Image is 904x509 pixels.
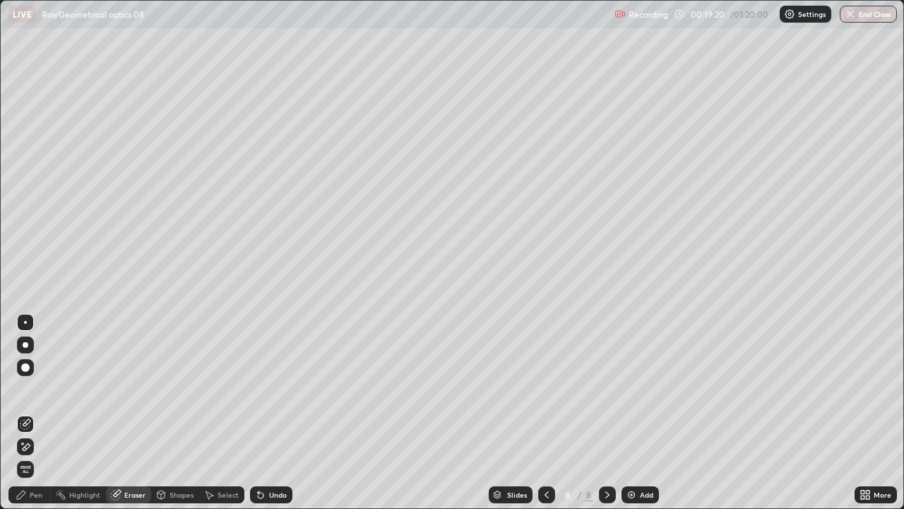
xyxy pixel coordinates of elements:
button: End Class [840,6,897,23]
div: Highlight [69,491,100,498]
img: recording.375f2c34.svg [614,8,626,20]
img: add-slide-button [626,489,637,501]
span: Erase all [18,465,33,474]
p: LIVE [13,8,32,20]
div: / [578,491,582,499]
div: Select [218,491,239,498]
div: More [874,491,891,498]
div: Pen [30,491,42,498]
div: Add [640,491,653,498]
div: Shapes [169,491,194,498]
img: end-class-cross [845,8,856,20]
div: Undo [269,491,287,498]
div: 8 [561,491,575,499]
div: 8 [585,488,593,501]
div: Slides [507,491,527,498]
div: Eraser [124,491,145,498]
p: Recording [629,9,668,20]
img: class-settings-icons [784,8,795,20]
p: Ray/Geometrical optics 08 [42,8,144,20]
p: Settings [798,11,826,18]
